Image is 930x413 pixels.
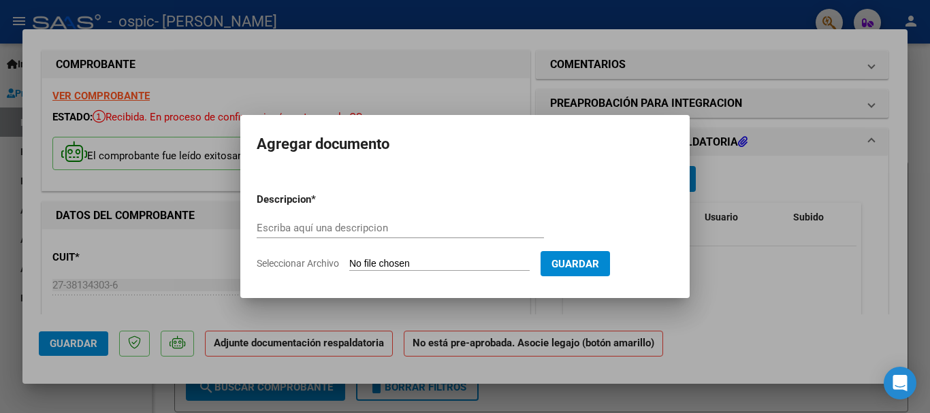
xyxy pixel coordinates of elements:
[257,258,339,269] span: Seleccionar Archivo
[551,258,599,270] span: Guardar
[257,192,382,208] p: Descripcion
[884,367,916,399] div: Open Intercom Messenger
[541,251,610,276] button: Guardar
[257,131,673,157] h2: Agregar documento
